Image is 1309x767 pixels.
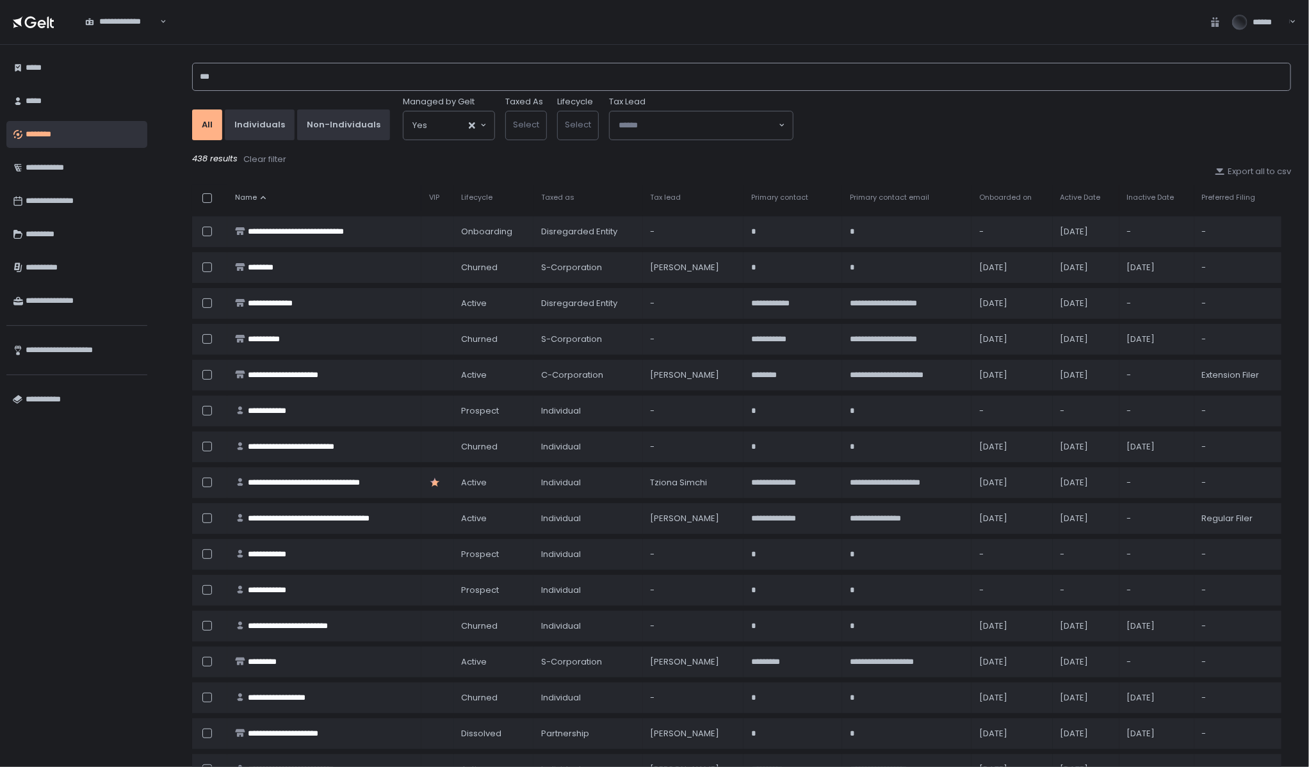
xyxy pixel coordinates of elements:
div: [DATE] [979,656,1045,668]
div: [DATE] [1127,262,1187,273]
div: - [1202,585,1274,596]
span: prospect [462,549,500,560]
span: Inactive Date [1127,193,1175,202]
div: - [651,620,736,632]
div: [DATE] [1127,334,1187,345]
button: Clear Selected [469,122,475,129]
div: Partnership [541,728,635,739]
div: - [1127,405,1187,417]
div: [DATE] [1127,692,1187,704]
div: S-Corporation [541,656,635,668]
div: [DATE] [979,692,1045,704]
div: - [651,585,736,596]
div: [DATE] [979,477,1045,488]
span: Tax Lead [609,96,646,108]
span: Lifecycle [462,193,493,202]
span: Tax lead [651,193,681,202]
div: C-Corporation [541,369,635,381]
div: [DATE] [1061,513,1112,524]
span: Preferred Filing [1202,193,1256,202]
div: Disregarded Entity [541,298,635,309]
div: Search for option [77,8,167,35]
div: [DATE] [1061,477,1112,488]
div: [DATE] [979,298,1045,309]
div: [DATE] [1061,369,1112,381]
div: [PERSON_NAME] [651,369,736,381]
div: Individual [541,441,635,453]
div: [PERSON_NAME] [651,513,736,524]
div: - [1061,585,1112,596]
div: - [979,585,1045,596]
span: onboarding [462,226,513,238]
div: Search for option [403,111,494,140]
div: Individual [541,620,635,632]
span: Primary contact [751,193,808,202]
button: Non-Individuals [297,109,390,140]
div: Extension Filer [1202,369,1274,381]
div: - [1127,369,1187,381]
div: - [1127,656,1187,668]
span: Managed by Gelt [403,96,475,108]
div: - [1127,298,1187,309]
span: churned [462,620,498,632]
div: [DATE] [1127,620,1187,632]
div: [DATE] [979,620,1045,632]
div: All [202,119,213,131]
div: - [1127,226,1187,238]
div: - [651,298,736,309]
span: churned [462,334,498,345]
div: - [651,692,736,704]
span: Onboarded on [979,193,1032,202]
div: - [1202,620,1274,632]
span: active [462,477,487,488]
div: - [1202,441,1274,453]
div: S-Corporation [541,262,635,273]
div: Disregarded Entity [541,226,635,238]
button: Export all to csv [1215,166,1291,177]
div: [DATE] [1061,692,1112,704]
div: - [651,334,736,345]
div: - [1202,298,1274,309]
span: Name [235,193,257,202]
span: active [462,656,487,668]
input: Search for option [158,15,159,28]
div: - [651,549,736,560]
div: Individual [541,513,635,524]
div: [DATE] [1127,441,1187,453]
div: [PERSON_NAME] [651,262,736,273]
span: Select [513,118,539,131]
input: Search for option [427,119,467,132]
div: - [1202,549,1274,560]
div: [DATE] [1127,728,1187,739]
div: [PERSON_NAME] [651,728,736,739]
span: Select [565,118,591,131]
div: - [1202,477,1274,488]
span: prospect [462,585,500,596]
div: [DATE] [979,441,1045,453]
div: [DATE] [1061,298,1112,309]
div: Individual [541,549,635,560]
div: - [1127,549,1187,560]
div: - [1061,549,1112,560]
span: Active Date [1061,193,1101,202]
div: [DATE] [1061,728,1112,739]
span: churned [462,692,498,704]
div: [DATE] [979,513,1045,524]
div: Regular Filer [1202,513,1274,524]
div: Individual [541,585,635,596]
div: - [651,441,736,453]
button: Clear filter [243,153,287,166]
input: Search for option [619,119,777,132]
div: [PERSON_NAME] [651,656,736,668]
div: [DATE] [1061,620,1112,632]
div: [DATE] [979,728,1045,739]
div: - [1202,334,1274,345]
span: Primary contact email [850,193,929,202]
div: - [651,226,736,238]
div: - [979,549,1045,560]
div: - [1202,656,1274,668]
div: [DATE] [1061,656,1112,668]
span: Yes [412,119,427,132]
div: - [979,226,1045,238]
